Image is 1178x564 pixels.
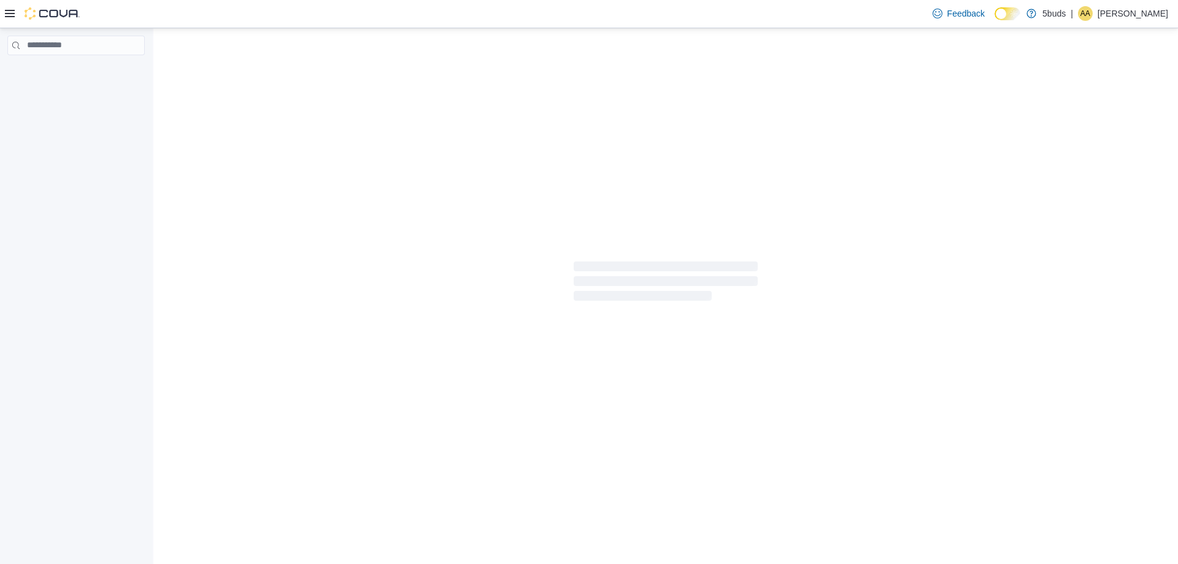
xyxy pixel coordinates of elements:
img: Cova [25,7,80,20]
p: | [1071,6,1073,21]
span: Loading [574,264,758,303]
a: Feedback [928,1,990,26]
p: [PERSON_NAME] [1098,6,1168,21]
p: 5buds [1042,6,1066,21]
span: Feedback [947,7,985,20]
div: Ashley Arnold [1078,6,1093,21]
nav: Complex example [7,58,145,87]
span: AA [1080,6,1090,21]
input: Dark Mode [995,7,1020,20]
